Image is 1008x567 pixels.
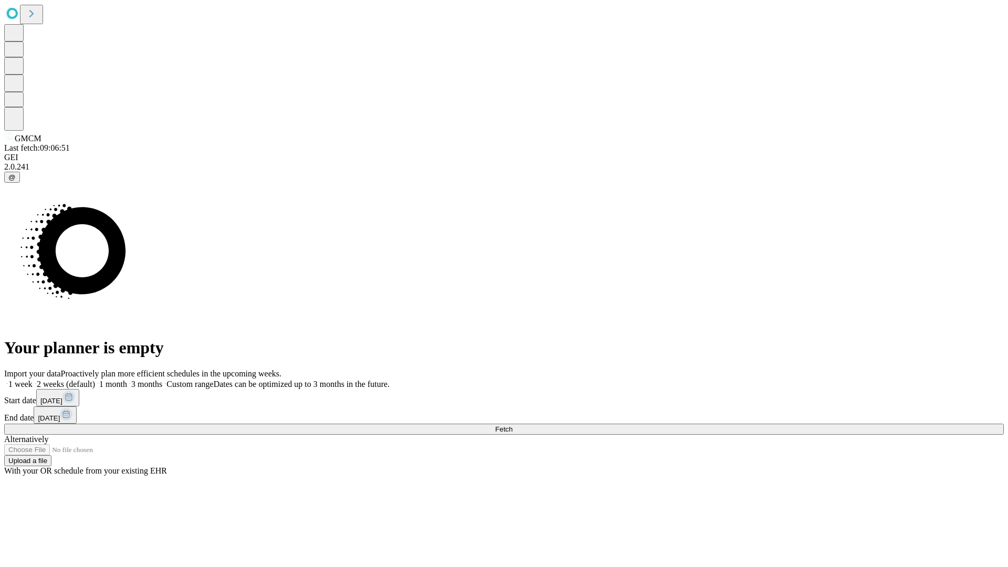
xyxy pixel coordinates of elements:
[4,435,48,444] span: Alternatively
[37,380,95,388] span: 2 weeks (default)
[166,380,213,388] span: Custom range
[15,134,41,143] span: GMCM
[38,414,60,422] span: [DATE]
[4,162,1004,172] div: 2.0.241
[8,173,16,181] span: @
[4,338,1004,358] h1: Your planner is empty
[61,369,281,378] span: Proactively plan more efficient schedules in the upcoming weeks.
[4,369,61,378] span: Import your data
[4,406,1004,424] div: End date
[4,455,51,466] button: Upload a file
[36,389,79,406] button: [DATE]
[4,143,70,152] span: Last fetch: 09:06:51
[131,380,162,388] span: 3 months
[34,406,77,424] button: [DATE]
[4,466,167,475] span: With your OR schedule from your existing EHR
[4,424,1004,435] button: Fetch
[40,397,62,405] span: [DATE]
[4,153,1004,162] div: GEI
[495,425,512,433] span: Fetch
[99,380,127,388] span: 1 month
[4,389,1004,406] div: Start date
[8,380,33,388] span: 1 week
[214,380,390,388] span: Dates can be optimized up to 3 months in the future.
[4,172,20,183] button: @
